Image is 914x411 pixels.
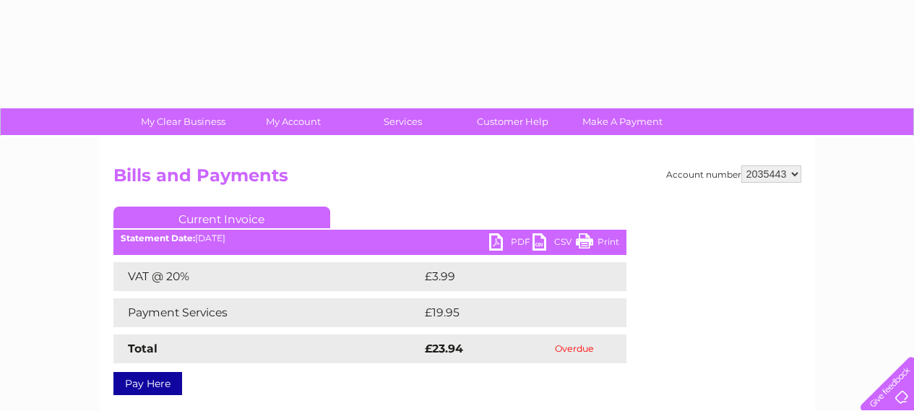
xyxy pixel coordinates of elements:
[489,233,533,254] a: PDF
[563,108,682,135] a: Make A Payment
[233,108,353,135] a: My Account
[113,372,182,395] a: Pay Here
[425,342,463,355] strong: £23.94
[533,233,576,254] a: CSV
[124,108,243,135] a: My Clear Business
[128,342,158,355] strong: Total
[113,298,421,327] td: Payment Services
[421,298,596,327] td: £19.95
[113,165,801,193] h2: Bills and Payments
[121,233,195,243] b: Statement Date:
[343,108,462,135] a: Services
[113,207,330,228] a: Current Invoice
[113,233,626,243] div: [DATE]
[522,334,626,363] td: Overdue
[421,262,593,291] td: £3.99
[453,108,572,135] a: Customer Help
[113,262,421,291] td: VAT @ 20%
[576,233,619,254] a: Print
[666,165,801,183] div: Account number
